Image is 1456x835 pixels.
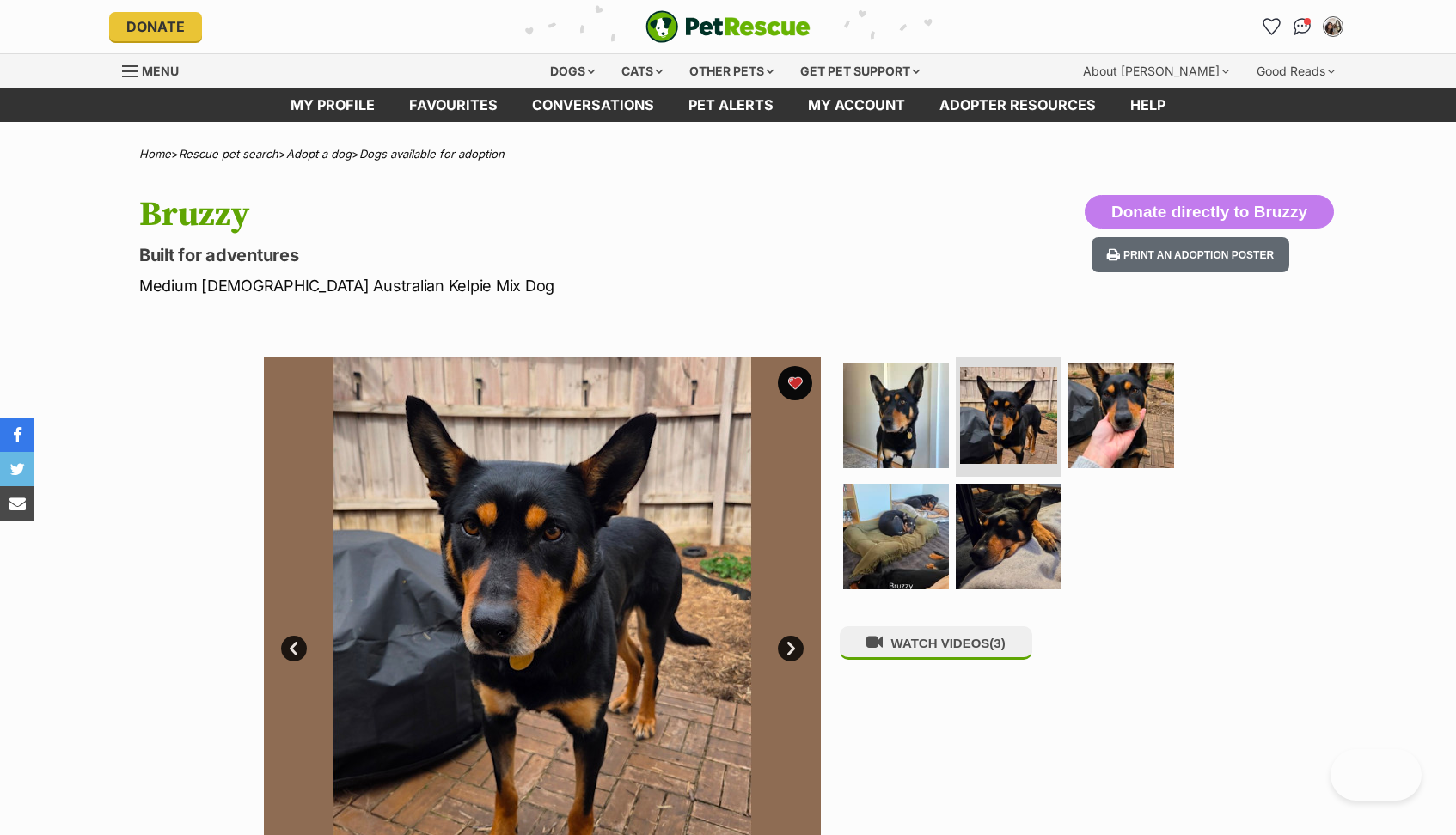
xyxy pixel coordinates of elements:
[956,484,1061,589] img: Photo of Bruzzy
[1092,237,1289,272] button: Print an adoption poster
[677,54,786,88] div: Other pets
[671,88,791,122] a: Pet alerts
[1245,54,1347,88] div: Good Reads
[359,147,505,161] a: Dogs available for adoption
[392,88,515,122] a: Favourites
[791,88,922,122] a: My account
[122,54,191,85] a: Menu
[96,148,1360,161] div: > > >
[139,147,171,161] a: Home
[840,626,1032,660] button: WATCH VIDEOS(3)
[142,64,179,78] span: Menu
[788,54,932,88] div: Get pet support
[609,54,675,88] div: Cats
[645,10,811,43] img: logo-e224e6f780fb5917bec1dbf3a21bbac754714ae5b6737aabdf751b685950b380.svg
[1288,13,1316,40] a: Conversations
[1113,88,1183,122] a: Help
[1324,18,1342,35] img: Isa profile pic
[1257,13,1347,40] ul: Account quick links
[778,366,812,400] button: favourite
[1068,363,1174,468] img: Photo of Bruzzy
[139,243,866,267] p: Built for adventures
[989,636,1005,650] span: (3)
[645,10,811,43] a: PetRescue
[1071,54,1241,88] div: About [PERSON_NAME]
[1331,749,1422,801] iframe: Help Scout Beacon - Open
[281,636,307,661] a: Prev
[286,147,352,161] a: Adopt a dog
[1257,13,1285,40] a: Favourites
[1085,195,1334,229] button: Donate directly to Bruzzy
[922,88,1113,122] a: Adopter resources
[273,88,392,122] a: My profile
[515,88,671,122] a: conversations
[960,367,1057,464] img: Photo of Bruzzy
[843,484,949,589] img: Photo of Bruzzy
[778,636,804,661] a: Next
[139,195,866,235] h1: Bruzzy
[538,54,607,88] div: Dogs
[1319,13,1347,40] button: My account
[1294,18,1312,35] img: chat-41dd97257d64d25036548639549fe6c8038ab92f7586957e7f3b1b290dea8141.svg
[843,363,949,468] img: Photo of Bruzzy
[109,12,202,41] a: Donate
[139,274,866,297] p: Medium [DEMOGRAPHIC_DATA] Australian Kelpie Mix Dog
[179,147,278,161] a: Rescue pet search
